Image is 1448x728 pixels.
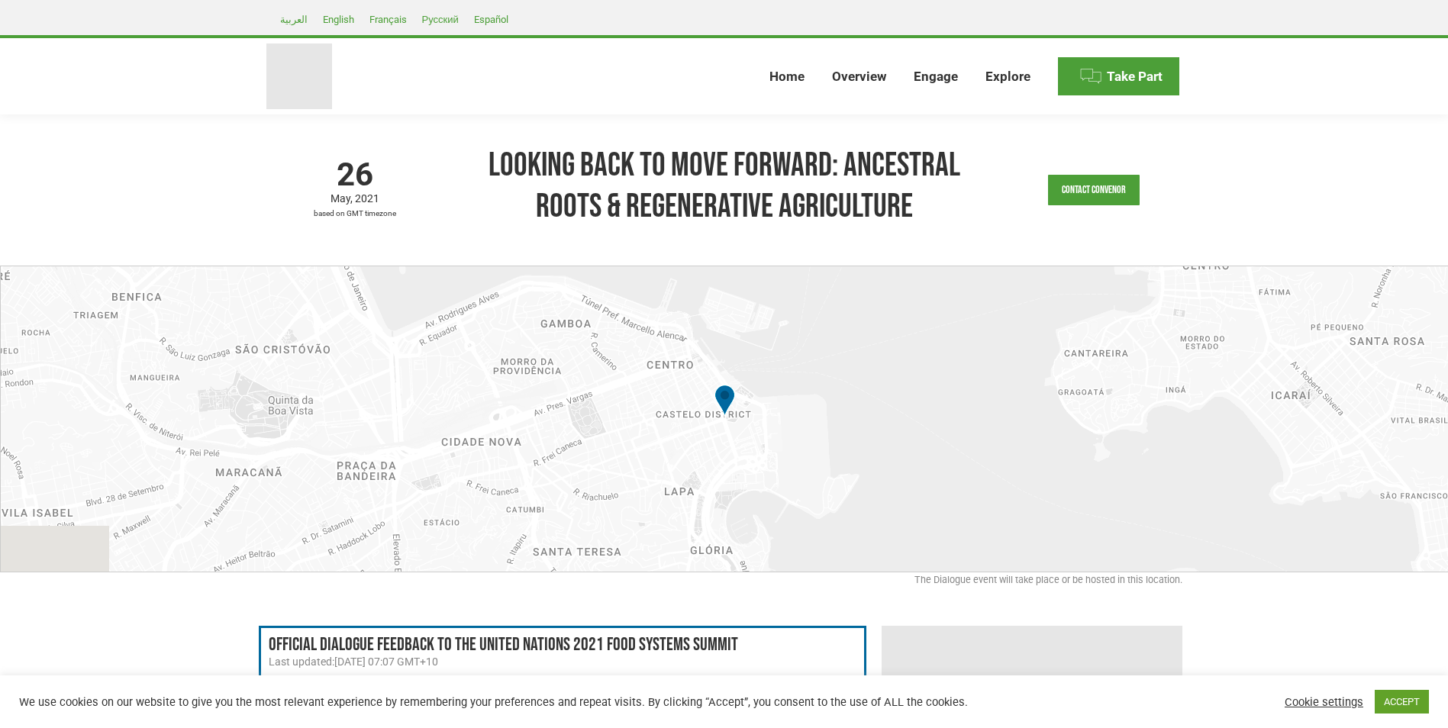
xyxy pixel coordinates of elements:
[1285,695,1363,709] a: Cookie settings
[331,192,355,205] span: May
[414,10,466,28] a: Русский
[1107,69,1163,85] span: Take Part
[273,10,315,28] a: العربية
[266,159,443,191] span: 26
[1375,690,1429,714] a: ACCEPT
[832,69,886,85] span: Overview
[474,14,508,25] span: Español
[985,69,1030,85] span: Explore
[369,14,407,25] span: Français
[266,572,1182,595] div: The Dialogue event will take place or be hosted in this location.
[19,695,1006,709] div: We use cookies on our website to give you the most relevant experience by remembering your prefer...
[266,206,443,221] span: based on GMT timezone
[769,69,805,85] span: Home
[914,69,958,85] span: Engage
[334,656,438,668] time: [DATE] 07:07 GMT+10
[269,636,857,654] h3: Official Dialogue Feedback to the United Nations 2021 Food Systems Summit
[422,14,459,25] span: Русский
[323,14,354,25] span: English
[315,10,362,28] a: English
[362,10,414,28] a: Français
[266,43,332,109] img: Food Systems Summit Dialogues
[280,14,308,25] span: العربية
[459,145,990,227] h1: Looking Back to Move Forward: Ancestral Roots & Regenerative Agriculture
[269,654,857,669] div: Last updated:
[1048,175,1140,205] a: Contact Convenor
[1079,65,1102,88] img: Menu icon
[355,192,379,205] span: 2021
[466,10,516,28] a: Español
